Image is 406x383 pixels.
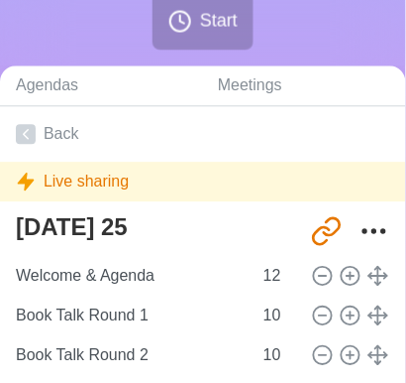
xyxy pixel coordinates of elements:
button: Share link [307,211,347,251]
button: More [355,211,394,251]
input: Name [8,296,252,335]
a: Meetings [202,65,406,106]
input: Name [8,335,252,375]
input: Name [8,256,252,296]
span: Start [200,7,238,34]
